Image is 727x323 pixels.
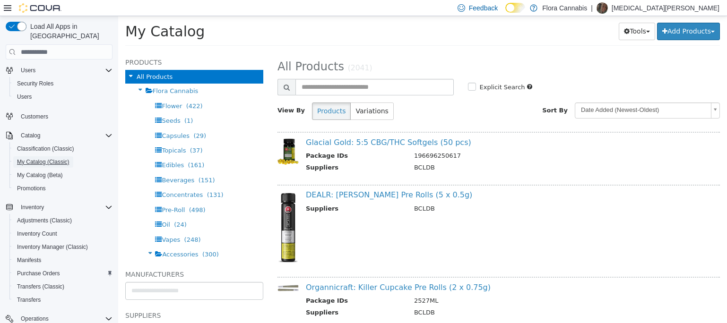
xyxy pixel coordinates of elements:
button: Transfers (Classic) [9,280,116,293]
span: (131) [89,175,105,182]
span: Inventory [17,202,113,213]
span: (161) [69,145,86,153]
span: All Products [159,44,226,57]
span: Load All Apps in [GEOGRAPHIC_DATA] [26,22,113,41]
p: Flora Cannabis [542,2,587,14]
img: 150 [160,175,180,246]
span: My Catalog (Classic) [17,158,69,166]
span: Promotions [17,185,46,192]
a: DEALR: [PERSON_NAME] Pre Rolls (5 x 0.5g) [188,174,354,183]
a: Customers [17,111,52,122]
span: Beverages [43,161,76,168]
a: My Catalog (Classic) [13,156,73,168]
span: My Catalog (Beta) [13,170,113,181]
span: Promotions [13,183,113,194]
span: View By [159,91,187,98]
button: Adjustments (Classic) [9,214,116,227]
a: Manifests [13,255,45,266]
span: (1) [66,101,75,108]
span: Operations [21,315,49,323]
a: Adjustments (Classic) [13,215,76,226]
span: Users [13,91,113,102]
a: Users [13,91,35,102]
span: Capsules [43,116,71,123]
small: (2041) [230,48,254,56]
a: Security Roles [13,78,57,89]
button: My Catalog (Classic) [9,155,116,169]
td: BCLDB [289,188,592,200]
span: My Catalog (Beta) [17,171,63,179]
button: Inventory Manager (Classic) [9,240,116,254]
span: Catalog [17,130,113,141]
span: Manifests [13,255,113,266]
a: Transfers [13,294,44,306]
button: Tools [501,7,537,24]
a: Inventory Manager (Classic) [13,241,92,253]
span: Catalog [21,132,40,139]
label: Explicit Search [359,67,407,76]
button: Purchase Orders [9,267,116,280]
p: | [591,2,593,14]
th: Suppliers [188,188,289,200]
button: Classification (Classic) [9,142,116,155]
span: Concentrates [43,175,85,182]
img: 150 [159,122,181,149]
a: Glacial Gold: 5:5 CBG/THC Softgels (50 pcs) [188,122,353,131]
span: (300) [84,235,101,242]
span: Sort By [424,91,450,98]
span: Adjustments (Classic) [17,217,72,224]
span: Inventory [21,204,44,211]
span: Transfers (Classic) [13,281,113,292]
span: Inventory Manager (Classic) [13,241,113,253]
span: Transfers [13,294,113,306]
span: Classification (Classic) [13,143,113,154]
span: Users [17,65,113,76]
h5: Manufacturers [7,253,145,264]
span: My Catalog [7,7,87,24]
span: Flora Cannabis [35,71,80,78]
span: Topicals [43,131,68,138]
button: Users [17,65,39,76]
a: Organnicraft: Killer Cupcake Pre Rolls (2 x 0.75g) [188,267,372,276]
td: 196696250617 [289,135,592,147]
span: (29) [75,116,88,123]
span: (248) [66,220,83,227]
span: Edibles [43,145,66,153]
img: 150 [159,269,181,275]
button: Users [2,64,116,77]
a: Date Added (Newest-Oldest) [457,86,602,102]
span: Vapes [43,220,62,227]
span: Customers [21,113,48,120]
th: Suppliers [188,147,289,159]
span: Transfers [17,296,41,304]
input: Dark Mode [505,3,525,13]
button: Catalog [2,129,116,142]
span: Security Roles [17,80,53,87]
span: Security Roles [13,78,113,89]
td: BCLDB [289,292,592,304]
span: Users [21,67,35,74]
span: Purchase Orders [17,270,60,277]
button: Variations [232,86,275,104]
h5: Products [7,41,145,52]
button: Inventory [2,201,116,214]
h5: Suppliers [7,294,145,305]
button: Security Roles [9,77,116,90]
span: (24) [56,205,69,212]
button: Transfers [9,293,116,306]
th: Package IDs [188,135,289,147]
a: My Catalog (Beta) [13,170,67,181]
div: Nikita Coles [597,2,608,14]
button: Products [194,86,233,104]
a: Transfers (Classic) [13,281,68,292]
a: Inventory Count [13,228,61,239]
a: Promotions [13,183,50,194]
td: BCLDB [289,147,592,159]
span: Accessories [44,235,80,242]
p: [MEDICAL_DATA][PERSON_NAME] [612,2,719,14]
span: Classification (Classic) [17,145,74,153]
span: Flower [43,86,64,93]
span: Customers [17,110,113,122]
img: Cova [19,3,61,13]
